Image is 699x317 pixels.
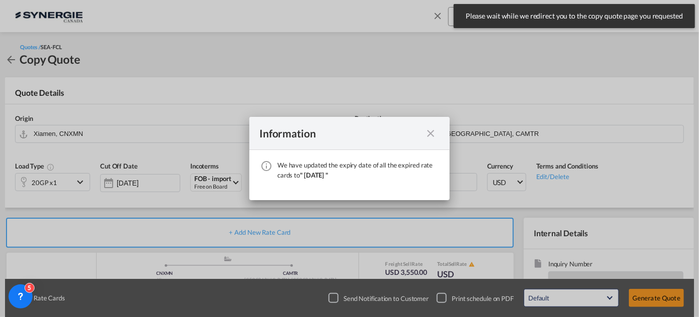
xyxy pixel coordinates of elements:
span: " [DATE] " [300,171,328,179]
div: Information [259,127,422,139]
md-icon: icon-information-outline [260,160,272,172]
md-icon: icon-close fg-AAA8AD cursor [425,127,437,139]
span: Please wait while we redirect you to the copy quote page you requested [463,11,686,21]
div: We have updated the expiry date of all the expired rate cards to [277,160,440,180]
md-dialog: We have ... [249,117,450,200]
